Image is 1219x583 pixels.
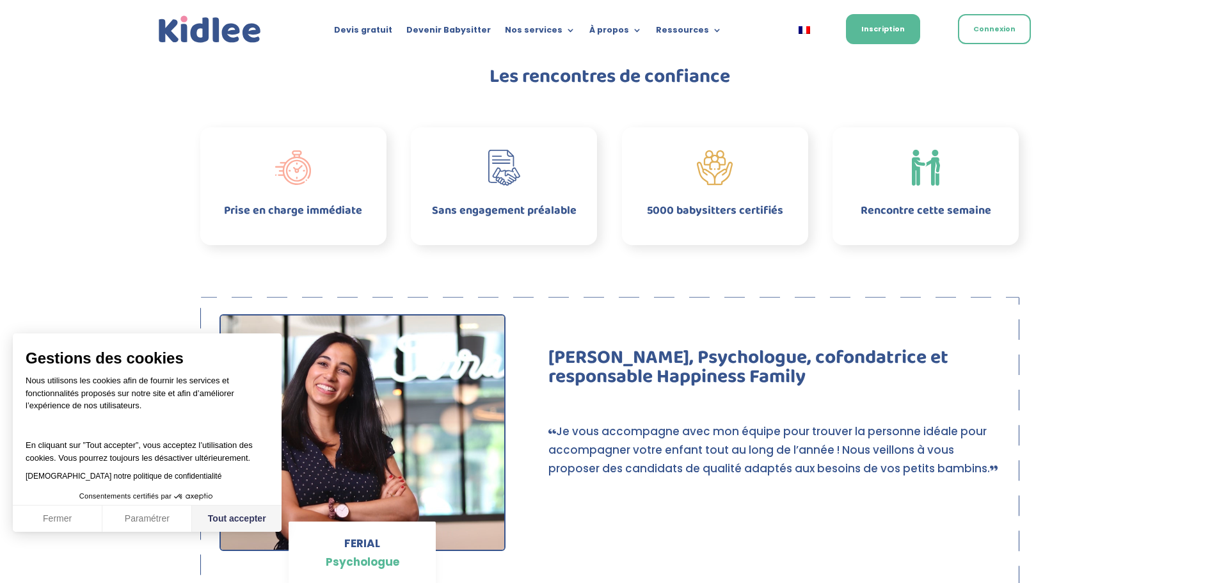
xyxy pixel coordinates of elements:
p: FERIAL [314,534,410,571]
h2: Les rencontres de confiance [264,67,955,93]
button: Consentements certifiés par [73,488,221,505]
a: Kidlee Logo [155,13,264,47]
span: Psychologue [326,554,399,570]
button: Tout accepter [192,506,282,532]
span: Rencontre cette semaine [861,202,991,220]
a: Devis gratuit [334,26,392,40]
span: Consentements certifiés par [79,493,171,500]
a: Devenir Babysitter [406,26,491,40]
p: Je vous accompagne avec mon équipe pour trouver la personne idéale pour accompagner votre enfant ... [548,422,1000,478]
a: Connexion [958,14,1031,44]
button: Paramétrer [102,506,192,532]
h2: [PERSON_NAME], Psychologue, cofondatrice et responsable Happiness Family [548,348,1000,393]
img: logo_kidlee_bleu [155,13,264,47]
a: Nos services [505,26,575,40]
a: Inscription [846,14,920,44]
span: Gestions des cookies [26,349,269,368]
p: Nous utilisons les cookies afin de fournir les services et fonctionnalités proposés sur notre sit... [26,374,269,420]
span: Sans engagement préalable [432,202,577,220]
img: IMG_5058 [221,315,505,550]
span: 5000 babysitters certifiés [647,202,783,220]
p: En cliquant sur ”Tout accepter”, vous acceptez l’utilisation des cookies. Vous pourrez toujours l... [26,427,269,465]
img: Français [799,26,810,34]
button: Fermer [13,506,102,532]
a: À propos [589,26,642,40]
a: Ressources [656,26,722,40]
svg: Axeptio [174,477,212,516]
span: Prise en charge immédiate [224,202,362,220]
a: [DEMOGRAPHIC_DATA] notre politique de confidentialité [26,472,221,481]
